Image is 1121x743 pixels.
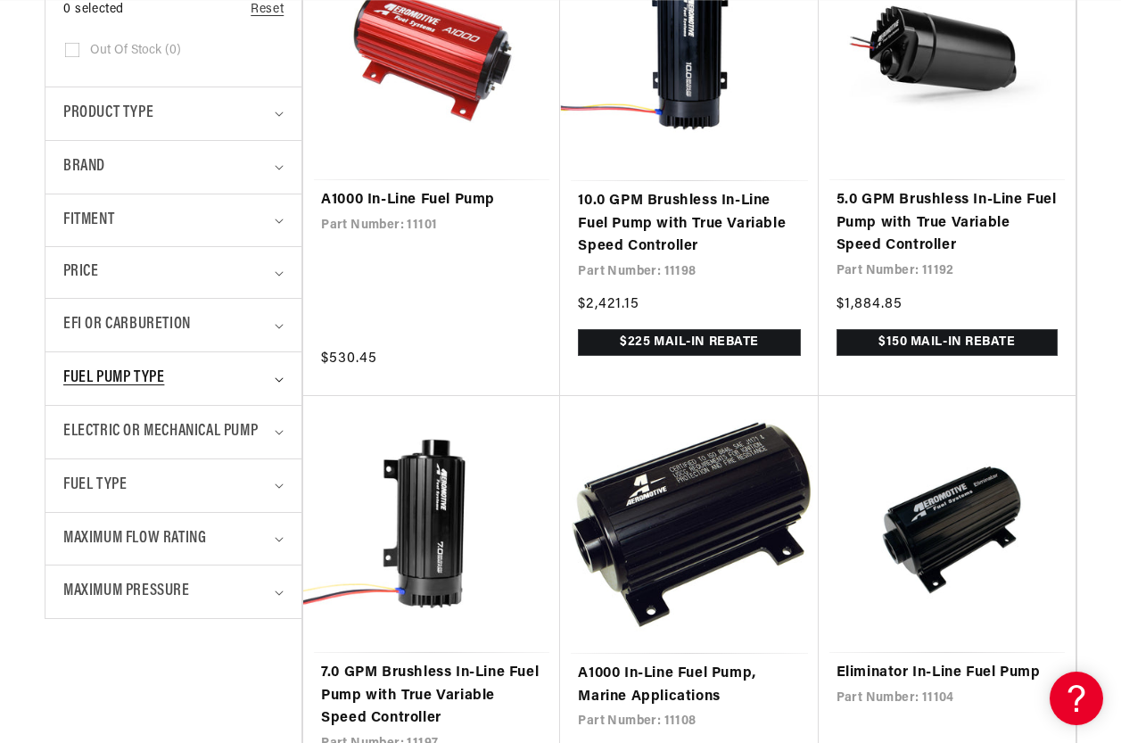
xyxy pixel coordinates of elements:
summary: Product type (0 selected) [63,87,284,140]
summary: Fuel Pump Type (0 selected) [63,352,284,405]
summary: Fitment (0 selected) [63,194,284,247]
a: Eliminator In-Line Fuel Pump [837,662,1058,685]
span: EFI or Carburetion [63,312,191,338]
a: 7.0 GPM Brushless In-Line Fuel Pump with True Variable Speed Controller [321,662,542,731]
a: 5.0 GPM Brushless In-Line Fuel Pump with True Variable Speed Controller [837,189,1058,258]
summary: Maximum Flow Rating (0 selected) [63,513,284,566]
span: Fuel Pump Type [63,366,164,392]
span: Maximum Pressure [63,579,190,605]
span: Brand [63,154,105,180]
summary: Electric or Mechanical Pump (0 selected) [63,406,284,458]
a: A1000 In-Line Fuel Pump, Marine Applications [578,663,800,708]
summary: EFI or Carburetion (0 selected) [63,299,284,351]
summary: Price [63,247,284,298]
span: Price [63,260,98,285]
span: Product type [63,101,153,127]
span: Out of stock (0) [90,43,181,59]
span: Electric or Mechanical Pump [63,419,258,445]
summary: Maximum Pressure (0 selected) [63,566,284,618]
span: Fitment [63,208,114,234]
summary: Fuel Type (0 selected) [63,459,284,512]
summary: Brand (0 selected) [63,141,284,194]
span: Maximum Flow Rating [63,526,206,552]
a: A1000 In-Line Fuel Pump [321,189,542,212]
span: Fuel Type [63,473,127,499]
a: 10.0 GPM Brushless In-Line Fuel Pump with True Variable Speed Controller [578,190,800,259]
